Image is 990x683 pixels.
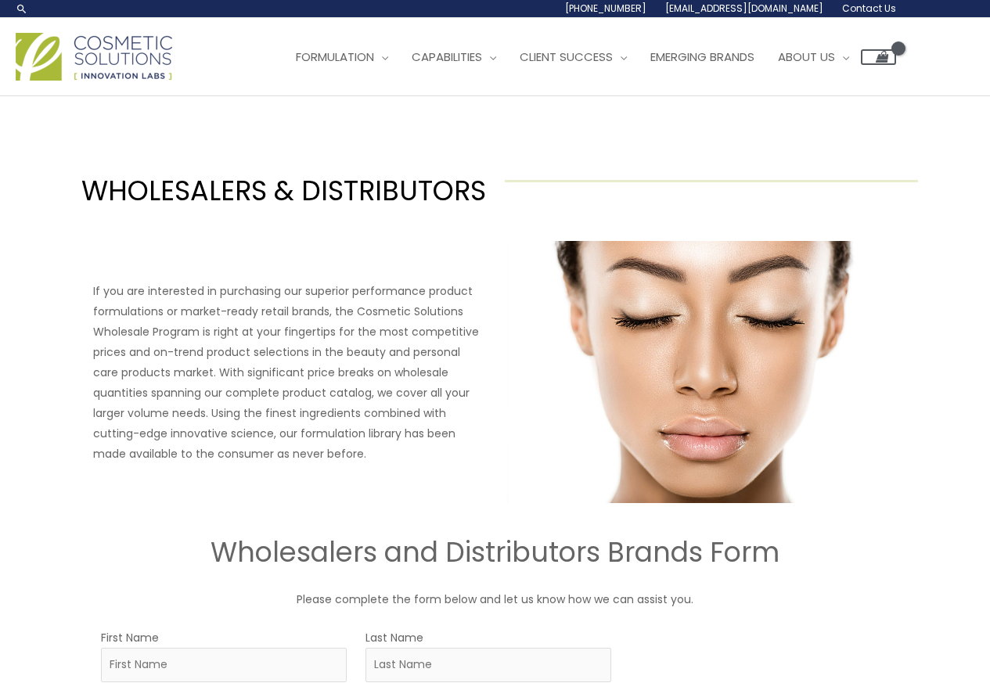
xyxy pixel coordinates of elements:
[665,2,823,15] span: [EMAIL_ADDRESS][DOMAIN_NAME]
[508,34,639,81] a: Client Success
[650,49,754,65] span: Emerging Brands
[272,34,896,81] nav: Site Navigation
[101,627,159,648] label: First Name
[505,241,898,503] img: Wholesale Customer Type Image
[565,2,646,15] span: [PHONE_NUMBER]
[16,2,28,15] a: Search icon link
[296,49,374,65] span: Formulation
[365,627,423,648] label: Last Name
[365,648,611,682] input: Last Name
[16,33,172,81] img: Cosmetic Solutions Logo
[72,171,486,210] h1: WHOLESALERS & DISTRIBUTORS
[778,49,835,65] span: About Us
[26,589,965,609] p: Please complete the form below and let us know how we can assist you.
[842,2,896,15] span: Contact Us
[400,34,508,81] a: Capabilities
[766,34,861,81] a: About Us
[412,49,482,65] span: Capabilities
[861,49,896,65] a: View Shopping Cart, empty
[639,34,766,81] a: Emerging Brands
[26,534,965,570] h2: Wholesalers and Distributors Brands Form
[101,648,347,682] input: First Name
[93,281,486,464] p: If you are interested in purchasing our superior performance product formulations or market-ready...
[520,49,613,65] span: Client Success
[284,34,400,81] a: Formulation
